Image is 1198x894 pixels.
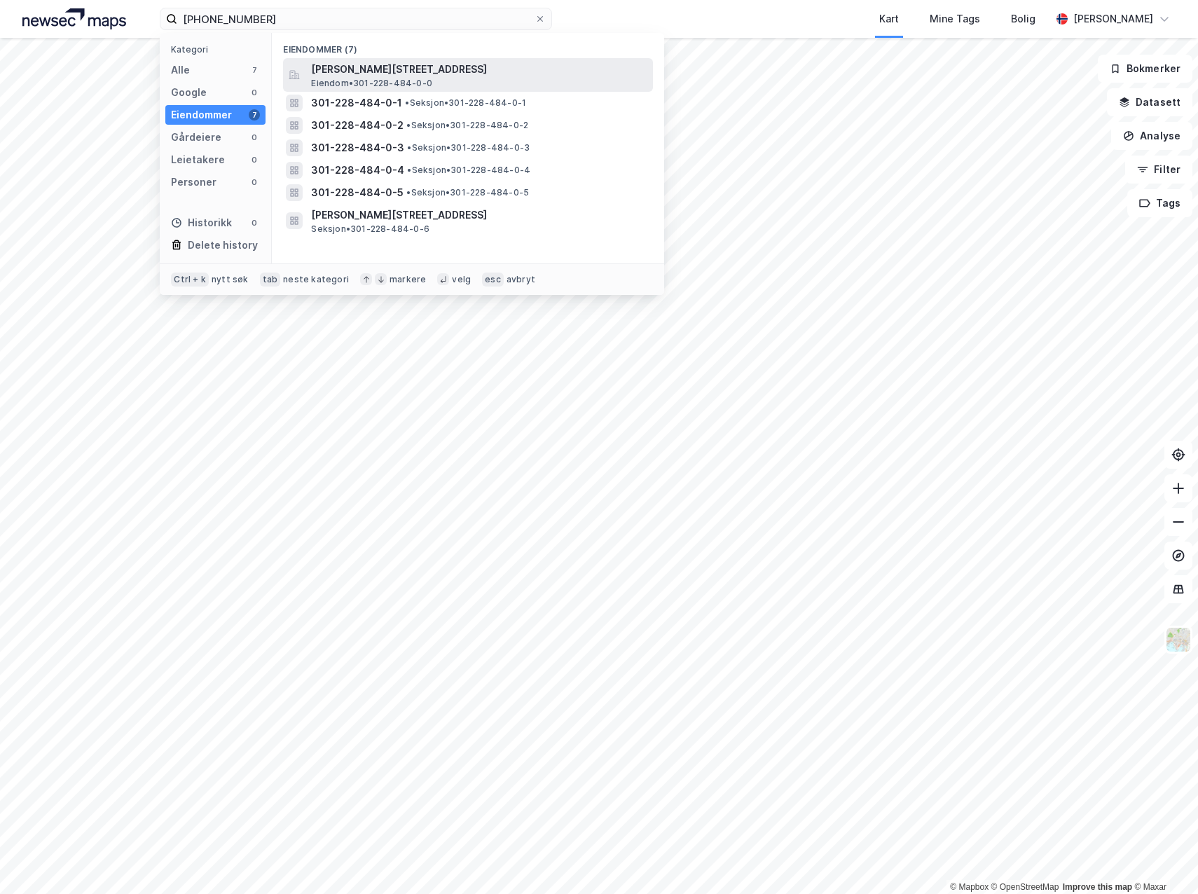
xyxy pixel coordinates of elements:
[171,214,232,231] div: Historikk
[171,84,207,101] div: Google
[249,132,260,143] div: 0
[406,187,529,198] span: Seksjon • 301-228-484-0-5
[22,8,126,29] img: logo.a4113a55bc3d86da70a041830d287a7e.svg
[507,274,535,285] div: avbryt
[406,187,411,198] span: •
[283,274,349,285] div: neste kategori
[171,62,190,78] div: Alle
[407,165,530,176] span: Seksjon • 301-228-484-0-4
[311,61,647,78] span: [PERSON_NAME][STREET_ADDRESS]
[1125,156,1192,184] button: Filter
[311,184,404,201] span: 301-228-484-0-5
[407,142,530,153] span: Seksjon • 301-228-484-0-3
[249,64,260,76] div: 7
[171,106,232,123] div: Eiendommer
[311,207,647,224] span: [PERSON_NAME][STREET_ADDRESS]
[311,162,404,179] span: 301-228-484-0-4
[1073,11,1153,27] div: [PERSON_NAME]
[390,274,426,285] div: markere
[407,165,411,175] span: •
[1063,882,1132,892] a: Improve this map
[1128,827,1198,894] iframe: Chat Widget
[1098,55,1192,83] button: Bokmerker
[171,129,221,146] div: Gårdeiere
[212,274,249,285] div: nytt søk
[171,174,216,191] div: Personer
[260,273,281,287] div: tab
[930,11,980,27] div: Mine Tags
[177,8,535,29] input: Søk på adresse, matrikkel, gårdeiere, leietakere eller personer
[272,33,664,58] div: Eiendommer (7)
[406,120,411,130] span: •
[1128,827,1198,894] div: Kontrollprogram for chat
[249,87,260,98] div: 0
[405,97,526,109] span: Seksjon • 301-228-484-0-1
[1165,626,1192,653] img: Z
[311,78,432,89] span: Eiendom • 301-228-484-0-0
[171,44,266,55] div: Kategori
[311,224,429,235] span: Seksjon • 301-228-484-0-6
[1011,11,1035,27] div: Bolig
[1107,88,1192,116] button: Datasett
[879,11,899,27] div: Kart
[1127,189,1192,217] button: Tags
[991,882,1059,892] a: OpenStreetMap
[1111,122,1192,150] button: Analyse
[249,217,260,228] div: 0
[405,97,409,108] span: •
[452,274,471,285] div: velg
[311,95,402,111] span: 301-228-484-0-1
[249,154,260,165] div: 0
[249,177,260,188] div: 0
[249,109,260,121] div: 7
[311,139,404,156] span: 301-228-484-0-3
[188,237,258,254] div: Delete history
[406,120,528,131] span: Seksjon • 301-228-484-0-2
[311,117,404,134] span: 301-228-484-0-2
[171,273,209,287] div: Ctrl + k
[171,151,225,168] div: Leietakere
[950,882,989,892] a: Mapbox
[482,273,504,287] div: esc
[407,142,411,153] span: •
